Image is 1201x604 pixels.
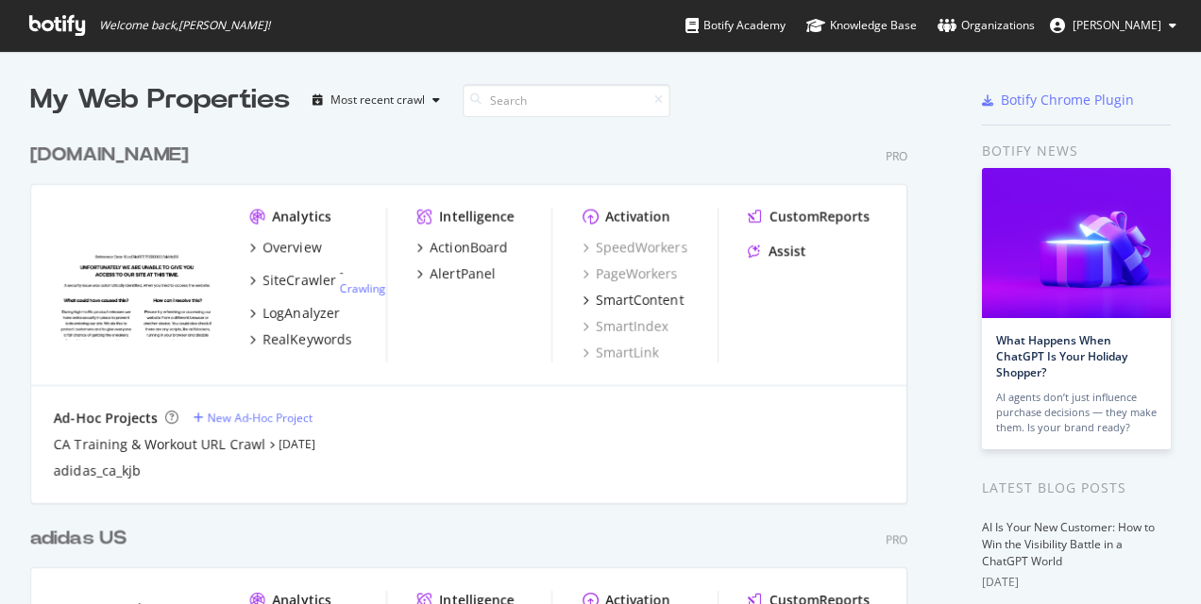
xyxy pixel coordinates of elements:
div: CustomReports [770,208,871,226]
a: [DATE] [279,436,315,452]
div: Knowledge Base [806,16,917,35]
div: - [340,264,386,296]
a: Botify Chrome Plugin [982,91,1134,109]
a: Overview [250,238,322,257]
div: Assist [769,242,806,260]
a: adidas US [30,525,134,552]
div: AI agents don’t just influence purchase decisions — they make them. Is your brand ready? [996,390,1157,435]
span: Welcome back, [PERSON_NAME] ! [99,18,270,33]
a: LogAnalyzer [250,304,340,323]
a: AI Is Your New Customer: How to Win the Visibility Battle in a ChatGPT World [982,519,1155,569]
button: Most recent crawl [305,85,448,115]
div: Botify Academy [685,16,786,35]
a: adidas_ca_kjb [54,461,141,480]
div: Intelligence [440,208,515,226]
a: What Happens When ChatGPT Is Your Holiday Shopper? [996,332,1127,380]
div: LogAnalyzer [263,304,340,323]
button: [PERSON_NAME] [1035,10,1192,41]
a: Assist [749,242,806,260]
div: Organizations [938,16,1035,35]
a: SiteCrawler- Crawling [250,264,386,296]
a: SmartIndex [583,317,668,336]
img: adidas.ca [54,208,220,340]
div: adidas US [30,525,127,552]
a: CA Training & Workout URL Crawl [54,435,265,454]
div: Pro [886,531,907,547]
div: SmartContent [596,291,684,310]
div: RealKeywords [263,330,352,349]
div: AlertPanel [431,264,496,283]
div: Latest Blog Posts [982,478,1171,498]
a: ActionBoard [417,238,508,257]
div: Ad-Hoc Projects [54,409,158,428]
div: My Web Properties [30,81,290,119]
a: AlertPanel [417,264,496,283]
input: Search [463,84,670,117]
div: ActionBoard [431,238,508,257]
a: PageWorkers [583,264,678,283]
div: [DOMAIN_NAME] [30,142,189,169]
a: SmartContent [583,291,684,310]
div: [DATE] [982,574,1171,591]
a: SpeedWorkers [583,238,687,257]
div: Pro [886,148,907,164]
span: Kate Fischer [1073,17,1161,33]
div: Analytics [273,208,331,226]
div: Botify Chrome Plugin [1001,91,1134,109]
a: SmartLink [583,344,659,362]
img: What Happens When ChatGPT Is Your Holiday Shopper? [982,168,1171,318]
div: Activation [605,208,670,226]
a: [DOMAIN_NAME] [30,142,196,169]
div: Most recent crawl [330,94,425,106]
a: RealKeywords [250,330,352,349]
a: CustomReports [749,208,871,226]
div: New Ad-Hoc Project [208,410,313,426]
div: Botify news [982,141,1171,161]
div: SiteCrawler [263,271,336,290]
a: New Ad-Hoc Project [194,410,313,426]
div: Overview [263,238,322,257]
a: Crawling [340,280,386,296]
